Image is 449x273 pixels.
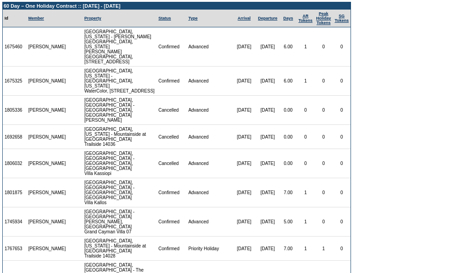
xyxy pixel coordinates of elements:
td: 0 [297,96,315,125]
td: 1692658 [3,125,26,149]
td: 0 [333,207,351,237]
td: Advanced [186,125,232,149]
td: 5.00 [280,207,297,237]
td: [GEOGRAPHIC_DATA], [GEOGRAPHIC_DATA] - [GEOGRAPHIC_DATA], [GEOGRAPHIC_DATA] Villa Kassiopi [83,149,157,178]
td: 7.00 [280,178,297,207]
td: [DATE] [256,149,280,178]
a: SGTokens [335,14,349,23]
td: [DATE] [256,125,280,149]
td: [DATE] [232,67,255,96]
td: 1 [297,237,315,261]
td: 1767653 [3,237,26,261]
td: 6.00 [280,27,297,67]
td: Advanced [186,67,232,96]
td: [DATE] [232,125,255,149]
td: 0 [315,125,333,149]
td: 6.00 [280,67,297,96]
td: 1 [297,27,315,67]
a: Property [84,16,101,21]
td: [GEOGRAPHIC_DATA], [US_STATE] - [GEOGRAPHIC_DATA], [US_STATE] WaterColor, [STREET_ADDRESS] [83,67,157,96]
a: Status [159,16,171,21]
td: [DATE] [232,237,255,261]
td: Id [3,10,26,27]
td: [DATE] [232,178,255,207]
td: 0 [333,178,351,207]
td: 0 [297,125,315,149]
td: 0 [315,149,333,178]
td: [DATE] [232,96,255,125]
td: Cancelled [157,96,187,125]
a: Days [283,16,293,21]
a: Member [28,16,44,21]
td: 0 [333,27,351,67]
td: 1675325 [3,67,26,96]
td: [DATE] [256,207,280,237]
td: [GEOGRAPHIC_DATA] - [GEOGRAPHIC_DATA][PERSON_NAME], [GEOGRAPHIC_DATA] Grand Cayman Villa 07 [83,207,157,237]
td: [PERSON_NAME] [26,237,68,261]
td: 60 Day – One Holiday Contract :: [DATE] - [DATE] [3,2,351,10]
td: 0 [315,207,333,237]
td: [PERSON_NAME] [26,27,68,67]
td: 0.00 [280,96,297,125]
td: 1801875 [3,178,26,207]
td: [DATE] [256,178,280,207]
td: [PERSON_NAME] [26,67,68,96]
td: [PERSON_NAME] [26,207,68,237]
td: 0 [315,27,333,67]
td: Priority Holiday [186,237,232,261]
td: [PERSON_NAME] [26,96,68,125]
td: Advanced [186,207,232,237]
td: [DATE] [256,67,280,96]
td: 1 [297,207,315,237]
td: 0 [333,125,351,149]
td: [DATE] [256,96,280,125]
td: 1675460 [3,27,26,67]
td: Advanced [186,96,232,125]
td: Advanced [186,149,232,178]
td: Cancelled [157,149,187,178]
td: [DATE] [256,27,280,67]
td: 1745934 [3,207,26,237]
td: 1806032 [3,149,26,178]
a: Type [188,16,197,21]
td: Cancelled [157,125,187,149]
a: ARTokens [299,14,313,23]
td: 0.00 [280,125,297,149]
td: [GEOGRAPHIC_DATA], [US_STATE] - Mountainside at [GEOGRAPHIC_DATA] Trailside 14036 [83,125,157,149]
td: [GEOGRAPHIC_DATA], [US_STATE] - [PERSON_NAME][GEOGRAPHIC_DATA], [US_STATE] [PERSON_NAME][GEOGRAPH... [83,27,157,67]
td: Confirmed [157,207,187,237]
td: [PERSON_NAME] [26,149,68,178]
a: Arrival [237,16,251,21]
td: 0 [297,149,315,178]
td: 1805336 [3,96,26,125]
td: [DATE] [232,207,255,237]
td: Confirmed [157,237,187,261]
a: Peak HolidayTokens [316,11,331,25]
td: [GEOGRAPHIC_DATA], [GEOGRAPHIC_DATA] - [GEOGRAPHIC_DATA], [GEOGRAPHIC_DATA] [PERSON_NAME] [83,96,157,125]
td: [DATE] [256,237,280,261]
td: 0 [333,237,351,261]
td: [PERSON_NAME] [26,178,68,207]
td: [GEOGRAPHIC_DATA], [US_STATE] - Mountainside at [GEOGRAPHIC_DATA] Trailside 14028 [83,237,157,261]
td: Advanced [186,27,232,67]
td: Confirmed [157,27,187,67]
td: 0 [333,67,351,96]
td: [PERSON_NAME] [26,125,68,149]
td: 0.00 [280,149,297,178]
td: 0 [315,67,333,96]
td: [DATE] [232,27,255,67]
td: 0 [315,178,333,207]
td: Confirmed [157,67,187,96]
td: 1 [297,67,315,96]
td: 7.00 [280,237,297,261]
td: Advanced [186,178,232,207]
td: [GEOGRAPHIC_DATA], [GEOGRAPHIC_DATA] - [GEOGRAPHIC_DATA], [GEOGRAPHIC_DATA] Villa Kallos [83,178,157,207]
td: 1 [315,237,333,261]
a: Departure [258,16,278,21]
td: 0 [333,96,351,125]
td: [DATE] [232,149,255,178]
td: 1 [297,178,315,207]
td: 0 [315,96,333,125]
td: 0 [333,149,351,178]
td: Confirmed [157,178,187,207]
